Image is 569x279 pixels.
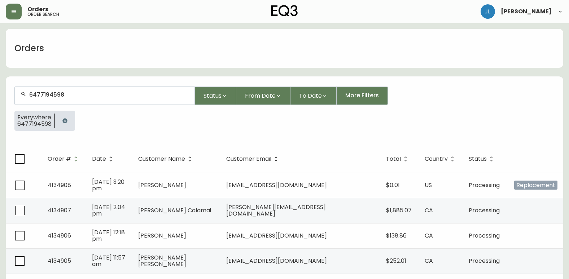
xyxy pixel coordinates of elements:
[345,92,379,99] span: More Filters
[469,157,487,161] span: Status
[92,157,106,161] span: Date
[425,156,457,162] span: Country
[92,203,125,218] span: [DATE] 2:04 pm
[195,87,236,105] button: Status
[138,231,186,240] span: [PERSON_NAME]
[469,231,500,240] span: Processing
[138,181,186,189] span: [PERSON_NAME]
[425,206,433,214] span: CA
[481,4,495,19] img: 1c9c23e2a847dab86f8017579b61559c
[92,228,125,243] span: [DATE] 12:18 pm
[48,157,71,161] span: Order #
[92,156,115,162] span: Date
[27,12,59,17] h5: order search
[226,157,271,161] span: Customer Email
[236,87,290,105] button: From Date
[290,87,337,105] button: To Date
[48,257,71,265] span: 4134905
[469,181,500,189] span: Processing
[386,181,400,189] span: $0.01
[425,181,432,189] span: US
[425,257,433,265] span: CA
[92,178,124,192] span: [DATE] 3:20 pm
[138,253,186,268] span: [PERSON_NAME] [PERSON_NAME]
[386,156,410,162] span: Total
[226,156,281,162] span: Customer Email
[386,231,407,240] span: $138.86
[425,157,448,161] span: Country
[48,231,71,240] span: 4134906
[14,42,44,54] h1: Orders
[17,121,52,127] span: 6477194598
[29,91,189,98] input: Search
[27,6,48,12] span: Orders
[138,157,185,161] span: Customer Name
[469,257,500,265] span: Processing
[299,91,322,100] span: To Date
[514,181,557,190] span: Replacement
[203,91,222,100] span: Status
[92,253,125,268] span: [DATE] 11:57 am
[469,206,500,214] span: Processing
[226,231,327,240] span: [EMAIL_ADDRESS][DOMAIN_NAME]
[386,257,406,265] span: $252.01
[425,231,433,240] span: CA
[226,257,327,265] span: [EMAIL_ADDRESS][DOMAIN_NAME]
[226,203,326,218] span: [PERSON_NAME][EMAIL_ADDRESS][DOMAIN_NAME]
[245,91,276,100] span: From Date
[501,9,552,14] span: [PERSON_NAME]
[48,206,71,214] span: 4134907
[386,157,401,161] span: Total
[48,156,80,162] span: Order #
[337,87,388,105] button: More Filters
[48,181,71,189] span: 4134908
[386,206,412,214] span: $1,885.07
[469,156,496,162] span: Status
[138,206,211,214] span: [PERSON_NAME] Calamai
[271,5,298,17] img: logo
[226,181,327,189] span: [EMAIL_ADDRESS][DOMAIN_NAME]
[17,114,52,121] span: Everywhere
[138,156,194,162] span: Customer Name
